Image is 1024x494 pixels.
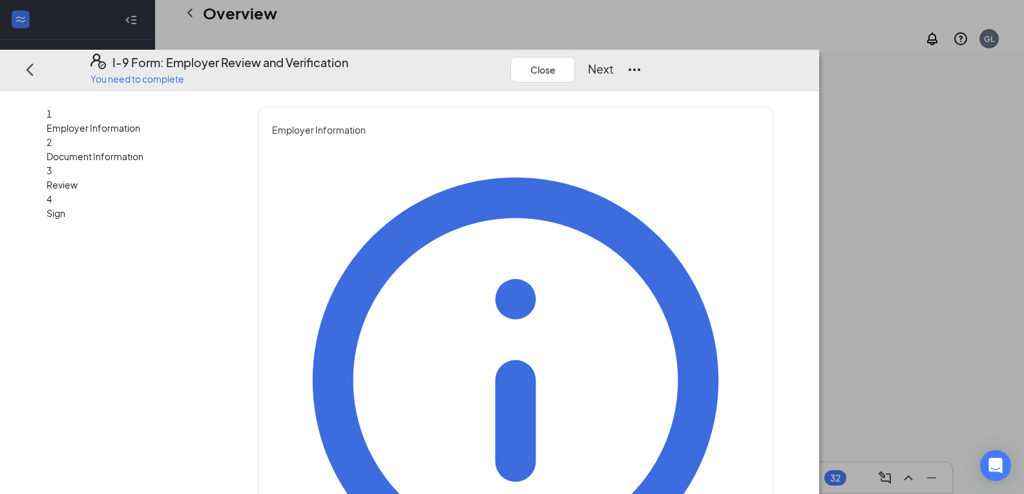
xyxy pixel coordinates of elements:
[112,54,348,72] h4: I-9 Form: Employer Review and Verification
[510,56,575,82] button: Close
[588,60,614,78] button: Next
[47,149,228,163] span: Document Information
[90,54,106,69] svg: FormI9EVerifyIcon
[47,165,52,176] span: 3
[47,121,228,135] span: Employer Information
[272,123,759,137] span: Employer Information
[47,206,228,220] span: Sign
[47,193,52,205] span: 4
[627,61,642,77] svg: Ellipses
[47,108,52,119] span: 1
[980,450,1011,481] div: Open Intercom Messenger
[47,178,228,192] span: Review
[47,136,52,148] span: 2
[90,72,348,85] p: You need to complete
